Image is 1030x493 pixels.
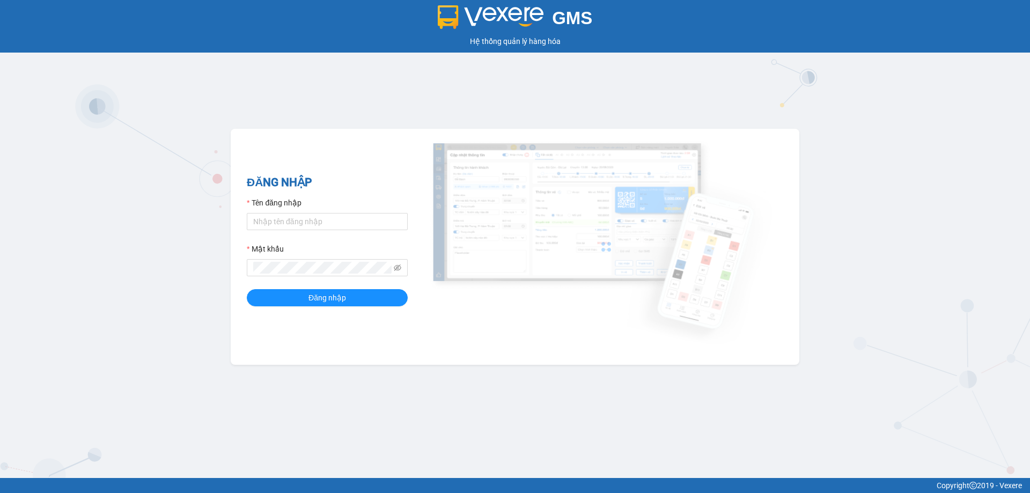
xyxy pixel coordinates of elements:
input: Mật khẩu [253,262,392,274]
label: Mật khẩu [247,243,284,255]
span: eye-invisible [394,264,401,271]
span: copyright [969,482,977,489]
div: Hệ thống quản lý hàng hóa [3,35,1027,47]
a: GMS [438,16,593,25]
img: logo 2 [438,5,544,29]
label: Tên đăng nhập [247,197,301,209]
span: GMS [552,8,592,28]
div: Copyright 2019 - Vexere [8,480,1022,491]
input: Tên đăng nhập [247,213,408,230]
button: Đăng nhập [247,289,408,306]
h2: ĐĂNG NHẬP [247,174,408,192]
span: Đăng nhập [308,292,346,304]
